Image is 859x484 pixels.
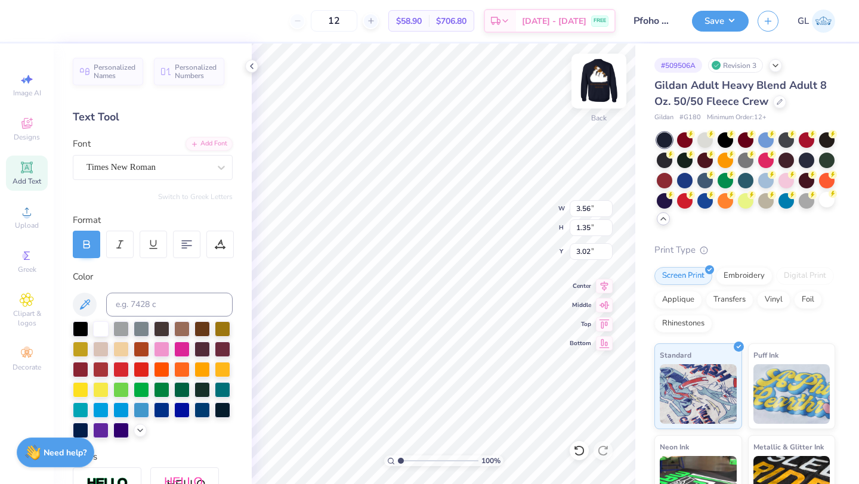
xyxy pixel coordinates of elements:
span: Top [570,320,591,328]
span: Standard [660,349,691,361]
span: $58.90 [396,15,422,27]
span: Gildan Adult Heavy Blend Adult 8 Oz. 50/50 Fleece Crew [654,78,827,108]
span: $706.80 [436,15,466,27]
input: e.g. 7428 c [106,293,233,317]
span: Minimum Order: 12 + [707,113,767,123]
span: [DATE] - [DATE] [522,15,586,27]
a: GL [798,10,835,33]
span: # G180 [679,113,701,123]
div: Color [73,270,233,284]
div: Add Font [186,137,233,151]
label: Font [73,137,91,151]
span: Bottom [570,339,591,348]
div: Styles [73,450,233,464]
span: Center [570,282,591,290]
span: FREE [594,17,606,25]
strong: Need help? [44,447,86,458]
div: Back [591,113,607,123]
span: Neon Ink [660,440,689,453]
div: Revision 3 [708,58,763,73]
div: Format [73,213,234,227]
span: Add Text [13,176,41,186]
span: Upload [15,221,39,230]
div: Embroidery [716,267,773,285]
div: Vinyl [757,291,790,309]
div: # 509506A [654,58,702,73]
span: Personalized Names [94,63,136,80]
span: Image AI [13,88,41,98]
input: Untitled Design [625,9,683,33]
span: Designs [14,132,40,142]
div: Foil [794,291,822,309]
img: Back [575,57,623,105]
span: Puff Ink [753,349,778,361]
div: Applique [654,291,702,309]
div: Digital Print [776,267,834,285]
button: Switch to Greek Letters [158,192,233,201]
span: Middle [570,301,591,309]
input: – – [311,10,357,32]
span: Gildan [654,113,673,123]
img: Puff Ink [753,364,830,424]
div: Transfers [706,291,753,309]
div: Rhinestones [654,315,712,333]
img: Standard [660,364,737,424]
span: 100 % [481,455,500,466]
span: Metallic & Glitter Ink [753,440,824,453]
div: Screen Print [654,267,712,285]
span: Decorate [13,362,41,372]
div: Print Type [654,243,835,257]
span: GL [798,14,809,28]
img: Grace Lang [812,10,835,33]
span: Greek [18,265,36,274]
button: Save [692,11,749,32]
span: Clipart & logos [6,309,48,328]
div: Text Tool [73,109,233,125]
span: Personalized Numbers [175,63,217,80]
